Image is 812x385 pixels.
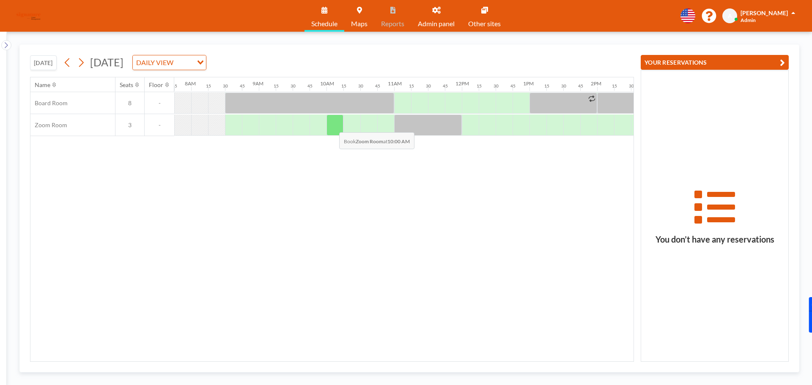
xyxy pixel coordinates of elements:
[591,80,601,87] div: 2PM
[291,83,296,89] div: 30
[30,121,67,129] span: Zoom Room
[172,83,177,89] div: 45
[455,80,469,87] div: 12PM
[468,20,501,27] span: Other sites
[149,81,163,89] div: Floor
[115,99,144,107] span: 8
[133,55,206,70] div: Search for option
[320,80,334,87] div: 10AM
[561,83,566,89] div: 30
[578,83,583,89] div: 45
[311,20,337,27] span: Schedule
[728,12,732,20] span: A
[35,81,50,89] div: Name
[176,57,192,68] input: Search for option
[629,83,634,89] div: 30
[381,20,404,27] span: Reports
[145,99,174,107] span: -
[274,83,279,89] div: 15
[494,83,499,89] div: 30
[30,55,57,70] button: [DATE]
[307,83,313,89] div: 45
[388,80,402,87] div: 11AM
[510,83,516,89] div: 45
[356,138,383,145] b: Zoom Room
[477,83,482,89] div: 15
[641,55,789,70] button: YOUR RESERVATIONS
[252,80,263,87] div: 9AM
[145,121,174,129] span: -
[523,80,534,87] div: 1PM
[409,83,414,89] div: 15
[339,132,414,149] span: Book at
[120,81,133,89] div: Seats
[741,9,788,16] span: [PERSON_NAME]
[612,83,617,89] div: 15
[387,138,410,145] b: 10:00 AM
[443,83,448,89] div: 45
[418,20,455,27] span: Admin panel
[741,17,756,23] span: Admin
[641,234,788,245] h3: You don’t have any reservations
[30,99,68,107] span: Board Room
[341,83,346,89] div: 15
[115,121,144,129] span: 3
[240,83,245,89] div: 45
[544,83,549,89] div: 15
[375,83,380,89] div: 45
[426,83,431,89] div: 30
[351,20,368,27] span: Maps
[223,83,228,89] div: 30
[14,8,44,25] img: organization-logo
[185,80,196,87] div: 8AM
[134,57,175,68] span: DAILY VIEW
[90,56,123,68] span: [DATE]
[358,83,363,89] div: 30
[206,83,211,89] div: 15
